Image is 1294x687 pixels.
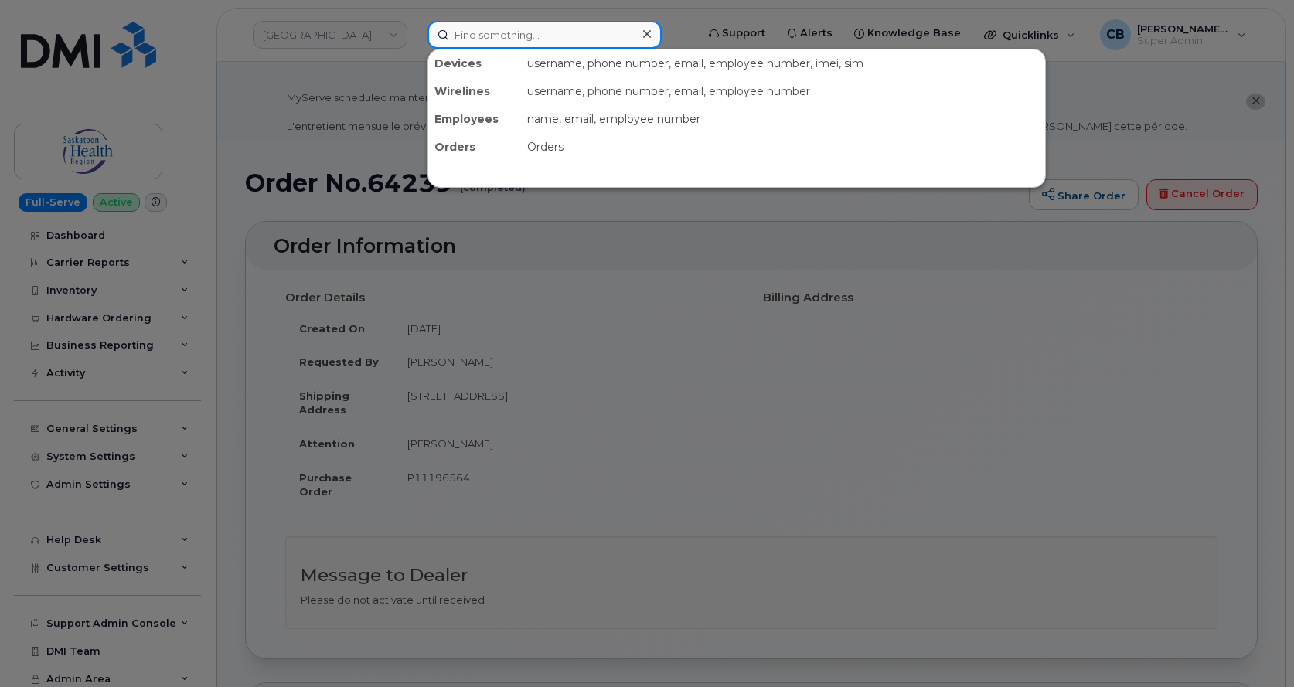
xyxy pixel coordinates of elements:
div: username, phone number, email, employee number, imei, sim [521,49,1045,77]
div: Devices [428,49,521,77]
div: Orders [428,133,521,161]
div: name, email, employee number [521,105,1045,133]
div: Wirelines [428,77,521,105]
div: Orders [521,133,1045,161]
iframe: Messenger Launcher [1227,620,1282,675]
div: Employees [428,105,521,133]
div: username, phone number, email, employee number [521,77,1045,105]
